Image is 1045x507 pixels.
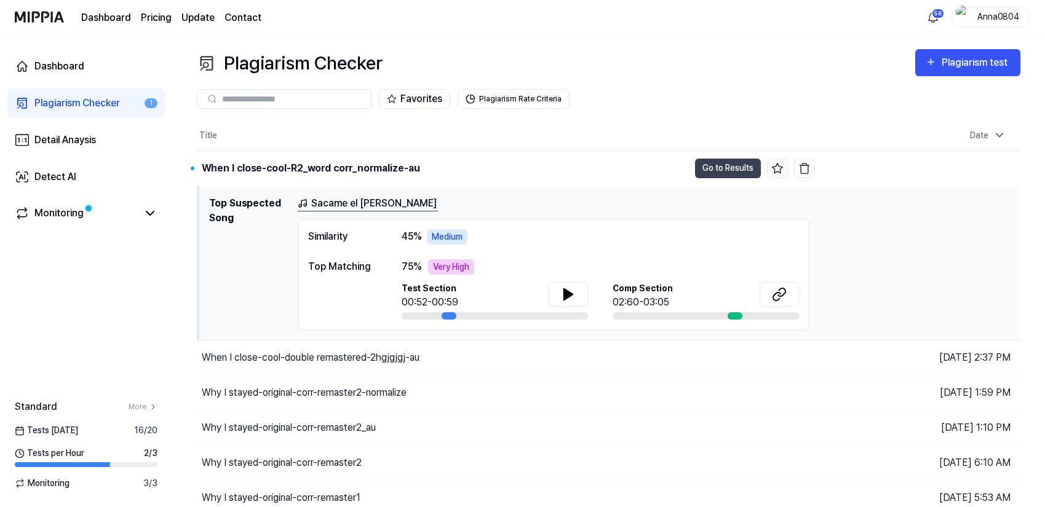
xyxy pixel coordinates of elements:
div: 02:60-03:05 [613,295,673,310]
div: Dashboard [34,59,84,74]
button: 알림56 [923,7,943,27]
td: [DATE] 1:10 PM [815,410,1020,445]
div: When I close-cool-R2_word corr_normalize-au [202,161,420,176]
a: Monitoring [15,206,138,221]
div: 00:52-00:59 [402,295,458,310]
button: Plagiarism Rate Criteria [458,89,570,109]
span: Tests [DATE] [15,424,78,437]
span: 2 / 3 [144,447,157,460]
div: Plagiarism test [942,55,1011,71]
button: Go to Results [695,159,761,178]
img: delete [798,162,811,175]
a: Detail Anaysis [7,125,165,155]
img: profile [956,5,971,29]
div: Medium [427,229,467,245]
div: 56 [932,9,944,18]
a: Dashboard [7,52,165,81]
div: Plagiarism Checker [197,49,383,77]
th: Title [198,121,815,151]
button: Favorites [379,89,450,109]
div: Detail Anaysis [34,133,96,147]
button: profileAnna0804 [952,7,1030,28]
div: Plagiarism Checker [34,96,120,111]
button: Pricing [141,10,172,25]
span: Test Section [402,282,458,295]
img: 알림 [926,10,940,25]
div: Why I stayed-original-corr-remaster1 [202,490,360,505]
h1: Top Suspected Song [209,196,288,330]
div: Very High [428,259,474,275]
span: Comp Section [613,282,673,295]
div: Monitoring [34,206,84,221]
span: Tests per Hour [15,447,84,460]
span: 3 / 3 [143,477,157,490]
a: Sacame el [PERSON_NAME] [298,196,438,211]
a: Detect AI [7,162,165,192]
span: Monitoring [15,477,70,490]
span: Standard [15,399,57,414]
div: When I close-cool-double remastered-2hgjgjgj-au [202,350,419,365]
div: Why I stayed-original-corr-remaster2-normalize [202,385,407,400]
span: 45 % [402,229,422,244]
a: More [129,401,157,412]
div: Why I stayed-original-corr-remaster2 [202,455,362,470]
span: 75 % [402,259,422,274]
a: Dashboard [81,10,131,25]
td: [DATE] 3:03 PM [815,151,1020,186]
div: Anna0804 [974,10,1022,23]
span: 16 / 20 [134,424,157,437]
div: 1 [145,98,157,109]
div: Top Matching [308,259,377,274]
a: Plagiarism Checker1 [7,88,165,118]
td: [DATE] 6:10 AM [815,445,1020,480]
td: [DATE] 1:59 PM [815,375,1020,410]
div: Similarity [308,229,377,245]
a: Update [181,10,215,25]
a: Contact [224,10,261,25]
button: Plagiarism test [915,49,1020,76]
div: Detect AI [34,170,76,184]
td: [DATE] 2:37 PM [815,340,1020,375]
div: Date [965,125,1011,146]
div: Why I stayed-original-corr-remaster2_au [202,420,376,435]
